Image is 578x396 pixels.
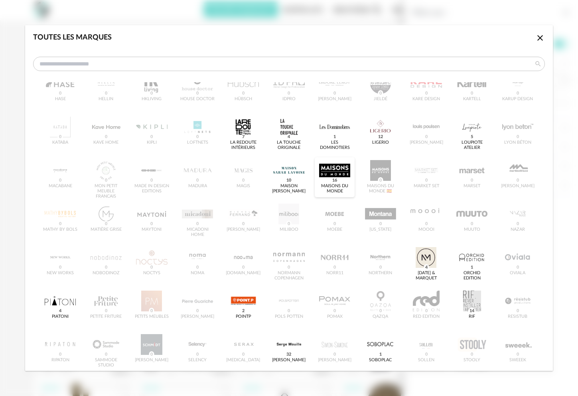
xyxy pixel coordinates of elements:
[33,33,112,42] div: Toutes les marques
[226,140,260,150] div: La Redoute intérieurs
[331,177,339,184] span: 16
[58,308,63,314] span: 4
[285,177,293,184] span: 10
[378,351,383,358] span: 1
[470,134,475,140] span: 5
[236,314,251,319] div: PointP
[424,264,429,271] span: 4
[455,271,489,281] div: Orchid Edition
[286,134,292,140] span: 4
[369,358,392,363] div: Soboplac
[272,140,306,150] div: La Touche Originale
[332,134,337,140] span: 1
[272,184,306,194] div: Maison [PERSON_NAME]
[409,271,444,281] div: [DATE] & Marquet
[272,358,306,363] div: [PERSON_NAME]
[455,140,489,150] div: Loupiote Atelier
[318,184,352,194] div: Maisons du Monde
[535,34,545,42] span: Close icon
[470,264,475,271] span: 1
[241,308,246,314] span: 2
[52,314,69,319] div: PIATONI
[377,134,384,140] span: 12
[468,308,476,314] span: 14
[285,351,293,358] span: 32
[241,134,246,140] span: 7
[318,140,352,150] div: Les Dominotiers
[469,314,475,319] div: RIF
[25,25,553,371] div: dialog
[372,140,389,145] div: Ligerio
